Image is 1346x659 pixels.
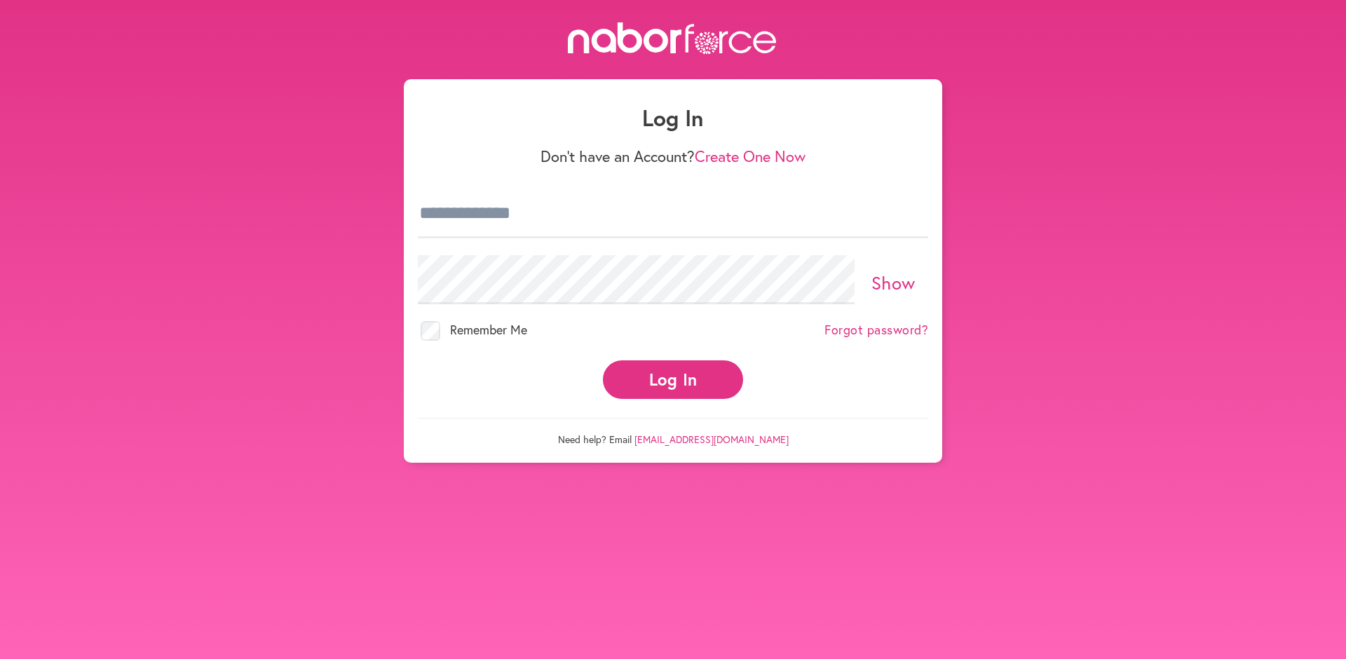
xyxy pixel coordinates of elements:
a: [EMAIL_ADDRESS][DOMAIN_NAME] [634,433,789,446]
p: Need help? Email [418,418,928,446]
span: Remember Me [450,321,527,338]
h1: Log In [418,104,928,131]
a: Create One Now [695,146,805,166]
a: Show [871,271,916,294]
p: Don't have an Account? [418,147,928,165]
a: Forgot password? [824,322,928,338]
button: Log In [603,360,743,399]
